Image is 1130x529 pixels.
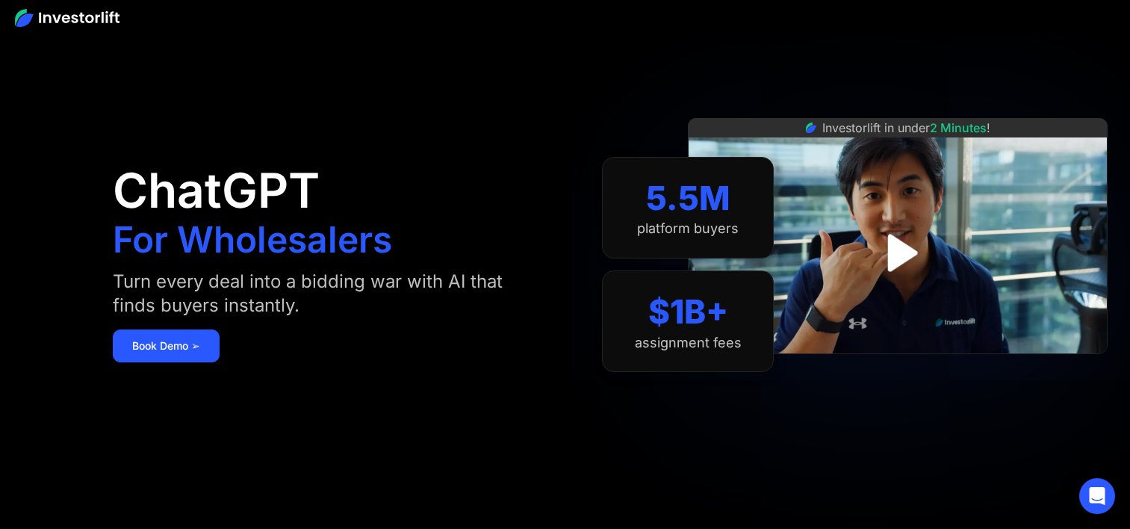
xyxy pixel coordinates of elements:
h1: For Wholesalers [113,222,392,258]
div: platform buyers [637,220,739,237]
a: Book Demo ➢ [113,330,220,362]
div: assignment fees [635,335,742,351]
h1: ChatGPT [113,167,320,214]
a: open lightbox [865,220,931,286]
div: Turn every deal into a bidding war with AI that finds buyers instantly. [113,270,520,318]
div: Open Intercom Messenger [1079,478,1115,514]
iframe: Customer reviews powered by Trustpilot [786,362,1010,380]
div: 5.5M [646,179,730,218]
div: Investorlift in under ! [822,119,990,137]
span: 2 Minutes [930,120,987,135]
div: $1B+ [648,292,728,332]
